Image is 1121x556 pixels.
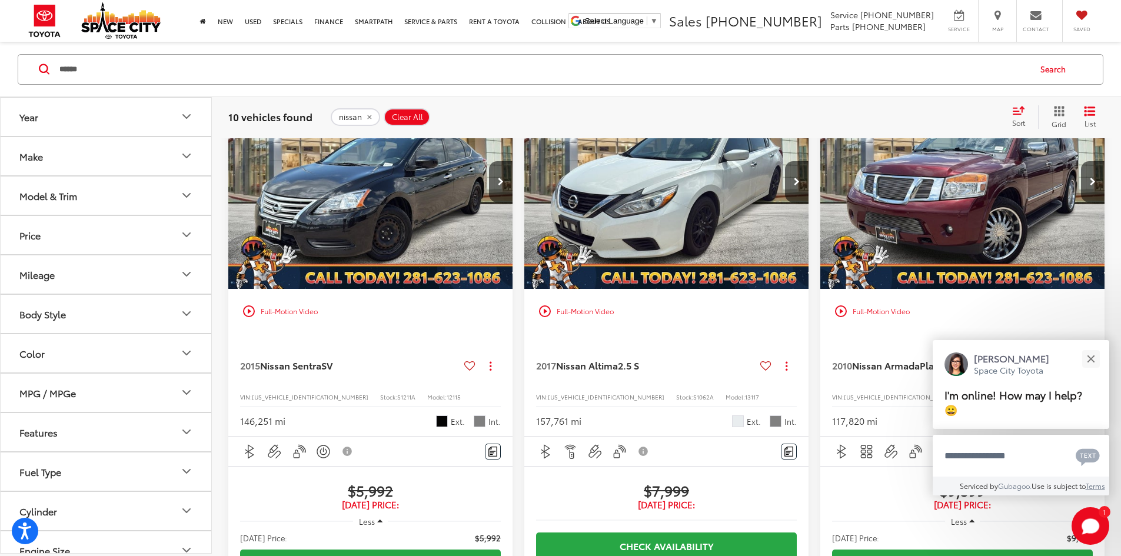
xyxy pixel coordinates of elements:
a: 2017 Nissan Altima 2.5 S 4x22017 Nissan Altima 2.5 S 4x22017 Nissan Altima 2.5 S 4x22017 Nissan A... [524,75,810,289]
span: Super Black [436,415,448,427]
span: [US_VEHICLE_IDENTIFICATION_NUMBER] [548,392,664,401]
span: Stock: [380,392,397,401]
span: [PHONE_NUMBER] [852,21,926,32]
span: Int. [488,416,501,427]
button: ColorColor [1,334,212,372]
button: YearYear [1,97,212,135]
img: 2017 Nissan Altima 2.5 S 4x2 [524,75,810,290]
p: [PERSON_NAME] [974,352,1049,365]
span: VIN: [240,392,252,401]
span: $5,992 [240,481,501,499]
div: Make [19,150,43,161]
img: Bluetooth® [242,444,257,459]
img: Comments [488,447,498,457]
span: $5,992 [475,532,501,544]
form: Search by Make, Model, or Keyword [58,55,1029,83]
button: Toggle Chat Window [1072,507,1109,545]
span: [PHONE_NUMBER] [706,11,822,30]
span: [DATE] Price: [536,499,797,511]
span: nissan [339,112,362,121]
button: List View [1075,105,1105,128]
div: 2017 Nissan Altima 2.5 S 0 [524,75,810,289]
span: $9,599 [1067,532,1093,544]
button: View Disclaimer [634,439,654,464]
span: Sales [669,11,702,30]
a: Terms [1086,481,1105,491]
button: Grid View [1038,105,1075,128]
div: MPG / MPGe [179,385,194,399]
button: FeaturesFeatures [1,412,212,451]
img: Bluetooth® [538,444,553,459]
span: I'm online! How may I help? 😀 [944,387,1082,417]
span: VIN: [536,392,548,401]
div: 2015 Nissan Sentra SV 0 [228,75,514,289]
img: Aux Input [884,444,899,459]
button: Comments [781,444,797,460]
img: Aux Input [588,444,603,459]
button: Next image [489,161,513,202]
span: SV [321,358,332,372]
span: Grid [1052,118,1066,128]
img: 2015 Nissan Sentra SV FWD [228,75,514,290]
img: Comments [784,447,794,457]
button: Clear All [384,108,430,125]
button: Less [945,511,980,532]
img: Keyless Entry [612,444,627,459]
span: Service [946,25,972,33]
span: Glacier White [732,415,744,427]
button: Comments [485,444,501,460]
textarea: Type your message [933,435,1109,477]
button: Actions [776,355,797,376]
span: [US_VEHICLE_IDENTIFICATION_NUMBER] [252,392,368,401]
span: Map [984,25,1010,33]
button: Select sort value [1006,105,1038,128]
a: 2015Nissan SentraSV [240,359,460,372]
button: Fuel TypeFuel Type [1,452,212,490]
a: Select Language​ [585,16,658,25]
span: 13117 [745,392,759,401]
span: Saved [1069,25,1095,33]
span: $7,999 [536,481,797,499]
span: [DATE] Price: [832,532,879,544]
img: Aux Input [267,444,282,459]
span: 2015 [240,358,260,372]
div: Make [179,149,194,163]
span: Contact [1023,25,1049,33]
img: Remote Start [563,444,578,459]
img: 2010 Nissan Armada Platinum [820,75,1106,290]
span: [US_VEHICLE_IDENTIFICATION_NUMBER] [844,392,960,401]
div: Model & Trim [179,188,194,202]
span: Int. [784,416,797,427]
button: Chat with SMS [1072,442,1103,469]
span: Gray [474,415,485,427]
span: 10 vehicles found [228,109,312,123]
div: Mileage [179,267,194,281]
div: Engine Size [19,544,70,555]
a: 2010Nissan ArmadaPlatinum [832,359,1052,372]
span: [DATE] Price: [240,499,501,511]
button: Close [1078,346,1103,371]
div: Model & Trim [19,189,77,201]
button: Less [353,511,388,532]
span: [PHONE_NUMBER] [860,9,934,21]
div: Body Style [179,307,194,321]
img: Space City Toyota [81,2,161,39]
span: Use is subject to [1032,481,1086,491]
button: Model & TrimModel & Trim [1,176,212,214]
span: 2010 [832,358,852,372]
div: Fuel Type [19,465,61,477]
div: Year [179,109,194,124]
div: Price [179,228,194,242]
a: 2015 Nissan Sentra SV FWD2015 Nissan Sentra SV FWD2015 Nissan Sentra SV FWD2015 Nissan Sentra SV FWD [228,75,514,289]
div: Color [179,346,194,360]
div: 146,251 mi [240,414,285,428]
div: MPG / MPGe [19,387,76,398]
span: ▼ [650,16,658,25]
p: Space City Toyota [974,365,1049,376]
a: Gubagoo. [998,481,1032,491]
div: Mileage [19,268,55,279]
span: $9,599 [832,481,1093,499]
span: VIN: [832,392,844,401]
img: 3rd Row Seating [859,444,874,459]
